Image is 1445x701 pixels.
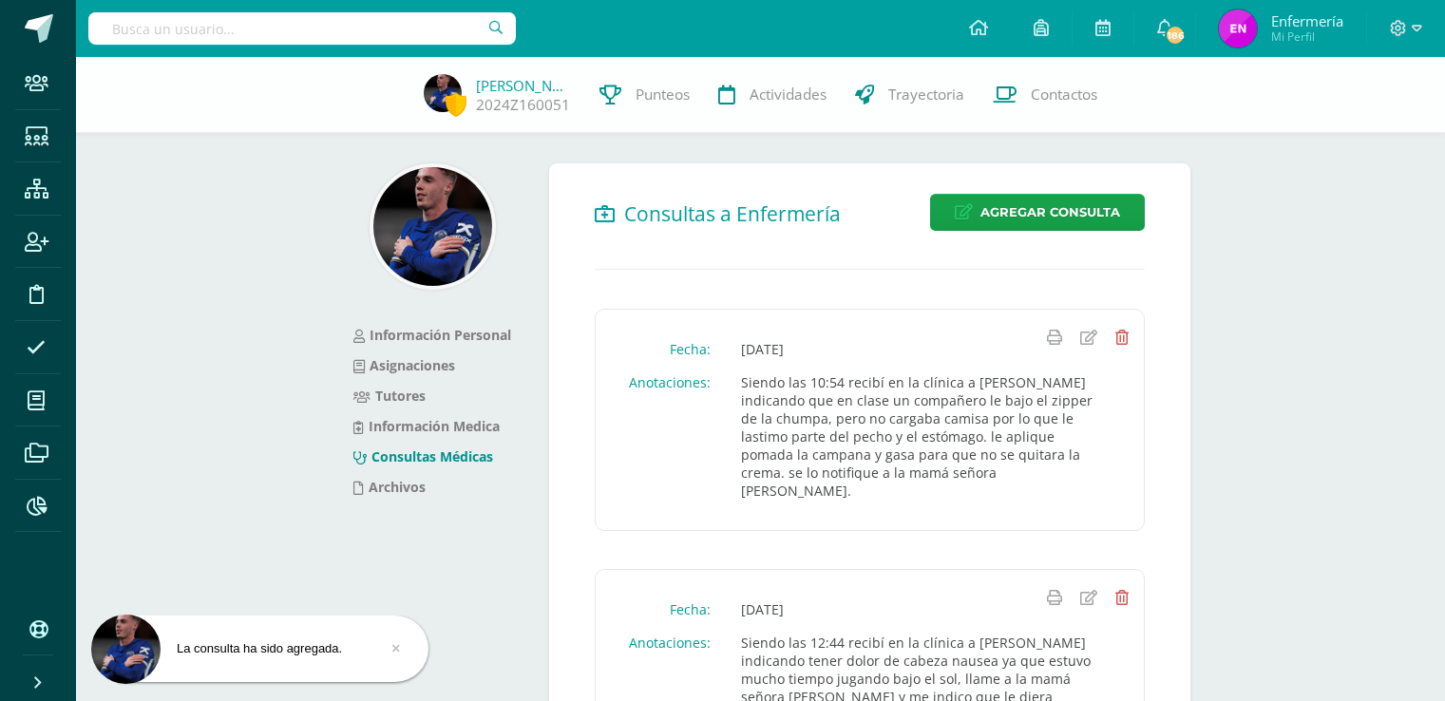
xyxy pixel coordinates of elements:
a: Imprimir [1047,325,1062,346]
span: [DATE] [741,600,784,618]
a: Consultas Médicas [353,447,493,465]
span: Punteos [636,85,690,104]
span: [DATE] [741,340,784,358]
td: Anotaciones: [614,366,726,507]
a: [PERSON_NAME] [476,76,571,95]
img: deaeaa9b44bd8ed96b960285b33be698.png [373,167,492,286]
a: Eliminar [1115,325,1129,346]
span: Agregar Consulta [980,195,1120,230]
div: La consulta ha sido agregada. [91,640,428,657]
a: Imprimir [1047,585,1062,606]
span: 186 [1165,25,1186,46]
a: Información Personal [353,326,511,344]
a: Contactos [979,57,1112,133]
a: Agregar Consulta [930,194,1145,231]
span: Consultas a Enfermería [624,200,841,227]
a: Eliminar [1115,585,1129,606]
img: 5f939560e9c365184a514f7e58428684.png [424,74,462,112]
a: Punteos [585,57,704,133]
a: Trayectoria [841,57,979,133]
span: Mi Perfil [1271,28,1343,45]
a: Actividades [704,57,841,133]
span: Trayectoria [888,85,964,104]
input: Busca un usuario... [88,12,516,45]
span: Contactos [1031,85,1097,104]
td: Siendo las 10:54 recibí en la clínica a [PERSON_NAME] indicando que en clase un compañero le bajo... [726,366,1125,507]
td: Fecha: [614,593,726,626]
a: 2024Z160051 [476,95,570,115]
a: Editar [1080,325,1097,346]
a: Archivos [353,478,426,496]
a: Tutores [353,387,426,405]
a: Asignaciones [353,356,455,374]
span: Enfermería [1271,11,1343,30]
td: Fecha: [614,332,726,366]
img: 9282fce470099ad46d32b14798152acb.png [1219,9,1257,47]
a: Editar [1080,585,1097,606]
span: Actividades [750,85,827,104]
a: Información Medica [353,417,500,435]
